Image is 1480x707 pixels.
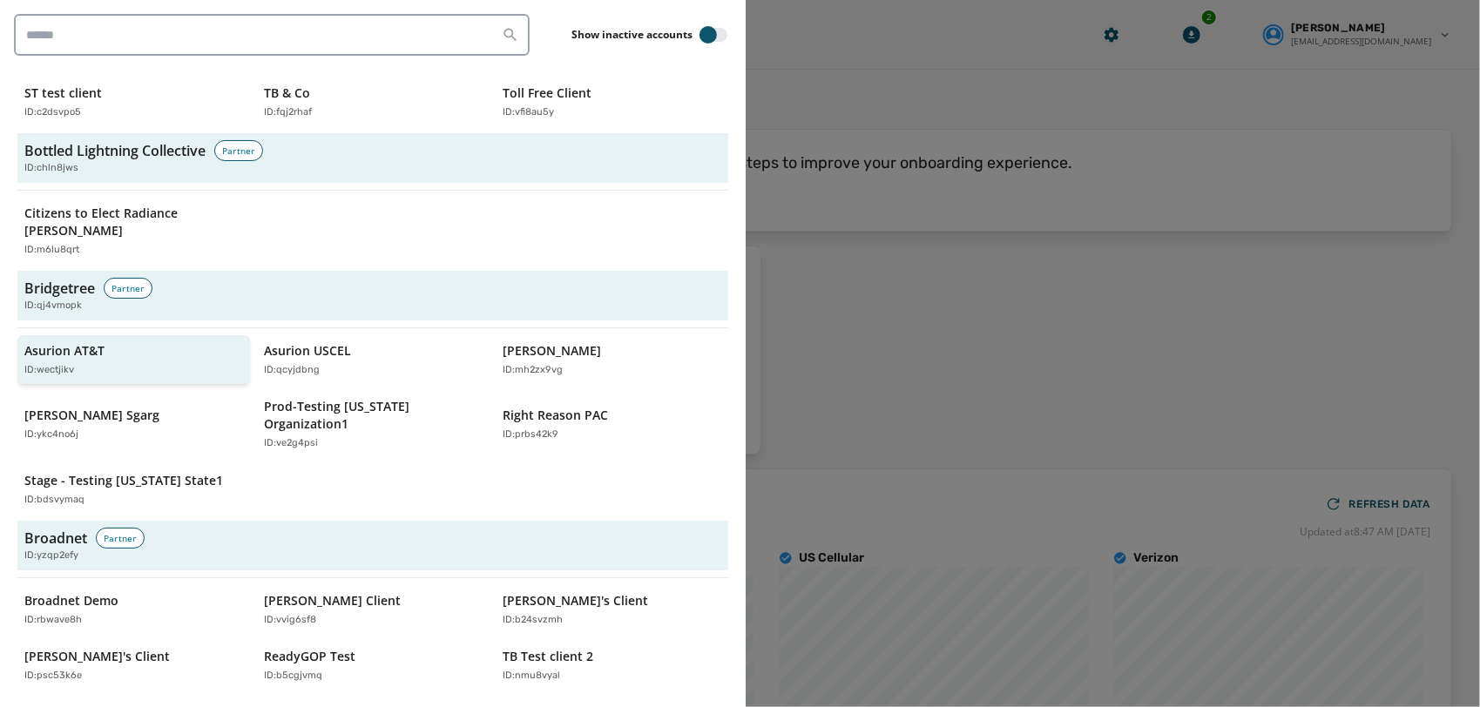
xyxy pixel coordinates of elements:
[24,613,82,628] p: ID: rbwave8h
[96,528,145,549] div: Partner
[24,243,79,258] p: ID: m6lu8qrt
[503,105,554,120] p: ID: vfi8au5y
[214,140,263,161] div: Partner
[17,521,728,570] button: BroadnetPartnerID:yzqp2efy
[24,140,206,161] h3: Bottled Lightning Collective
[264,592,401,609] p: [PERSON_NAME] Client
[17,391,250,458] button: [PERSON_NAME] SgargID:ykc4no6j
[24,84,102,102] p: ST test client
[496,641,728,690] button: TB Test client 2ID:nmu8vyal
[264,105,312,120] p: ID: fqj2rhaf
[571,28,693,42] label: Show inactive accounts
[264,398,465,433] p: Prod-Testing [US_STATE] Organization1
[496,585,728,635] button: [PERSON_NAME]'s ClientID:b24svzmh
[496,77,728,127] button: Toll Free ClientID:vfi8au5y
[24,299,82,313] span: ID: qj4vmopk
[17,77,250,127] button: ST test clientID:c2dsvpo5
[503,84,591,102] p: Toll Free Client
[104,278,152,299] div: Partner
[24,428,78,442] p: ID: ykc4no6j
[24,205,226,239] p: Citizens to Elect Radiance [PERSON_NAME]
[24,592,118,609] p: Broadnet Demo
[264,363,320,378] p: ID: qcyjdbng
[24,407,159,424] p: [PERSON_NAME] Sgarg
[257,77,490,127] button: TB & CoID:fqj2rhaf
[264,84,310,102] p: TB & Co
[503,363,563,378] p: ID: mh2zx9vg
[17,133,728,183] button: Bottled Lightning CollectivePartnerID:chln8jws
[24,493,84,508] p: ID: bdsvymaq
[503,669,560,683] p: ID: nmu8vyal
[264,669,322,683] p: ID: b5cgjvmq
[264,648,355,665] p: ReadyGOP Test
[503,428,558,442] p: ID: prbs42k9
[24,648,170,665] p: [PERSON_NAME]'s Client
[264,342,351,360] p: Asurion USCEL
[17,271,728,320] button: BridgetreePartnerID:qj4vmopk
[264,436,318,451] p: ID: ve2g4psi
[24,528,87,549] h3: Broadnet
[24,105,81,120] p: ID: c2dsvpo5
[24,363,74,378] p: ID: wectjikv
[24,342,105,360] p: Asurion AT&T
[496,391,728,458] button: Right Reason PACID:prbs42k9
[24,161,78,176] span: ID: chln8jws
[24,278,95,299] h3: Bridgetree
[257,391,490,458] button: Prod-Testing [US_STATE] Organization1ID:ve2g4psi
[24,669,82,683] p: ID: psc53k6e
[503,613,563,628] p: ID: b24svzmh
[17,465,250,515] button: Stage - Testing [US_STATE] State1ID:bdsvymaq
[503,342,601,360] p: [PERSON_NAME]
[17,335,250,385] button: Asurion AT&TID:wectjikv
[24,472,223,489] p: Stage - Testing [US_STATE] State1
[17,198,250,265] button: Citizens to Elect Radiance [PERSON_NAME]ID:m6lu8qrt
[496,335,728,385] button: [PERSON_NAME]ID:mh2zx9vg
[264,613,316,628] p: ID: vvig6sf8
[503,407,608,424] p: Right Reason PAC
[24,549,78,563] span: ID: yzqp2efy
[503,648,593,665] p: TB Test client 2
[257,641,490,690] button: ReadyGOP TestID:b5cgjvmq
[257,335,490,385] button: Asurion USCELID:qcyjdbng
[257,585,490,635] button: [PERSON_NAME] ClientID:vvig6sf8
[17,641,250,690] button: [PERSON_NAME]'s ClientID:psc53k6e
[17,585,250,635] button: Broadnet DemoID:rbwave8h
[503,592,648,609] p: [PERSON_NAME]'s Client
